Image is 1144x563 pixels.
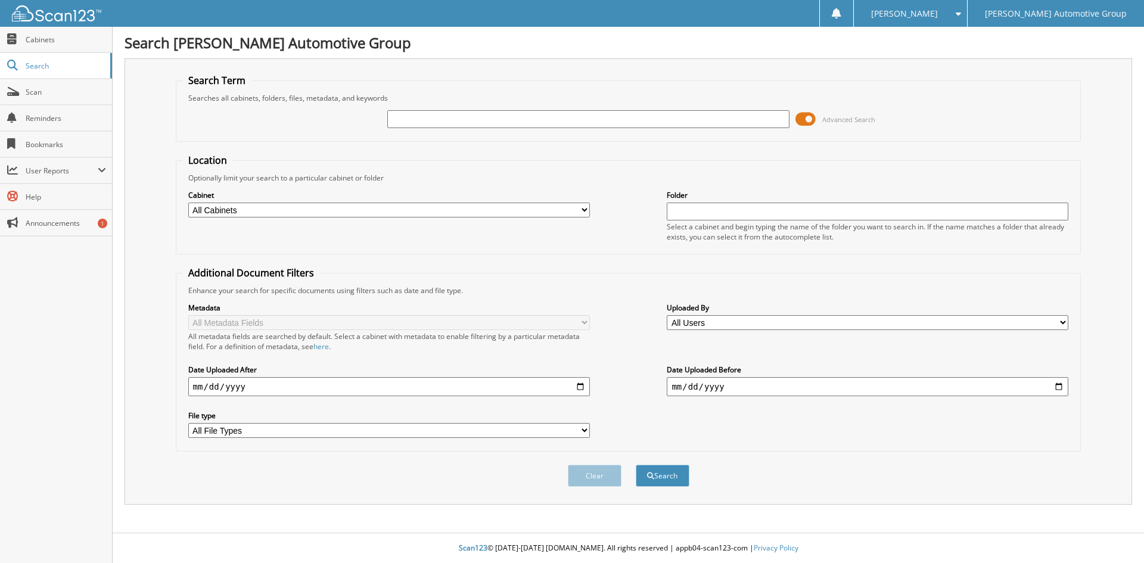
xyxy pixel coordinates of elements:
[182,266,320,279] legend: Additional Document Filters
[985,10,1127,17] span: [PERSON_NAME] Automotive Group
[459,543,487,553] span: Scan123
[182,93,1075,103] div: Searches all cabinets, folders, files, metadata, and keywords
[188,410,590,421] label: File type
[667,303,1068,313] label: Uploaded By
[182,74,251,87] legend: Search Term
[12,5,101,21] img: scan123-logo-white.svg
[125,33,1132,52] h1: Search [PERSON_NAME] Automotive Group
[667,190,1068,200] label: Folder
[26,192,106,202] span: Help
[26,113,106,123] span: Reminders
[182,285,1075,296] div: Enhance your search for specific documents using filters such as date and file type.
[26,87,106,97] span: Scan
[182,154,233,167] legend: Location
[26,35,106,45] span: Cabinets
[667,377,1068,396] input: end
[113,534,1144,563] div: © [DATE]-[DATE] [DOMAIN_NAME]. All rights reserved | appb04-scan123-com |
[667,222,1068,242] div: Select a cabinet and begin typing the name of the folder you want to search in. If the name match...
[667,365,1068,375] label: Date Uploaded Before
[26,61,104,71] span: Search
[871,10,938,17] span: [PERSON_NAME]
[754,543,798,553] a: Privacy Policy
[98,219,107,228] div: 1
[313,341,329,352] a: here
[188,331,590,352] div: All metadata fields are searched by default. Select a cabinet with metadata to enable filtering b...
[26,139,106,150] span: Bookmarks
[188,303,590,313] label: Metadata
[188,190,590,200] label: Cabinet
[26,166,98,176] span: User Reports
[188,365,590,375] label: Date Uploaded After
[568,465,621,487] button: Clear
[636,465,689,487] button: Search
[822,115,875,124] span: Advanced Search
[188,377,590,396] input: start
[182,173,1075,183] div: Optionally limit your search to a particular cabinet or folder
[26,218,106,228] span: Announcements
